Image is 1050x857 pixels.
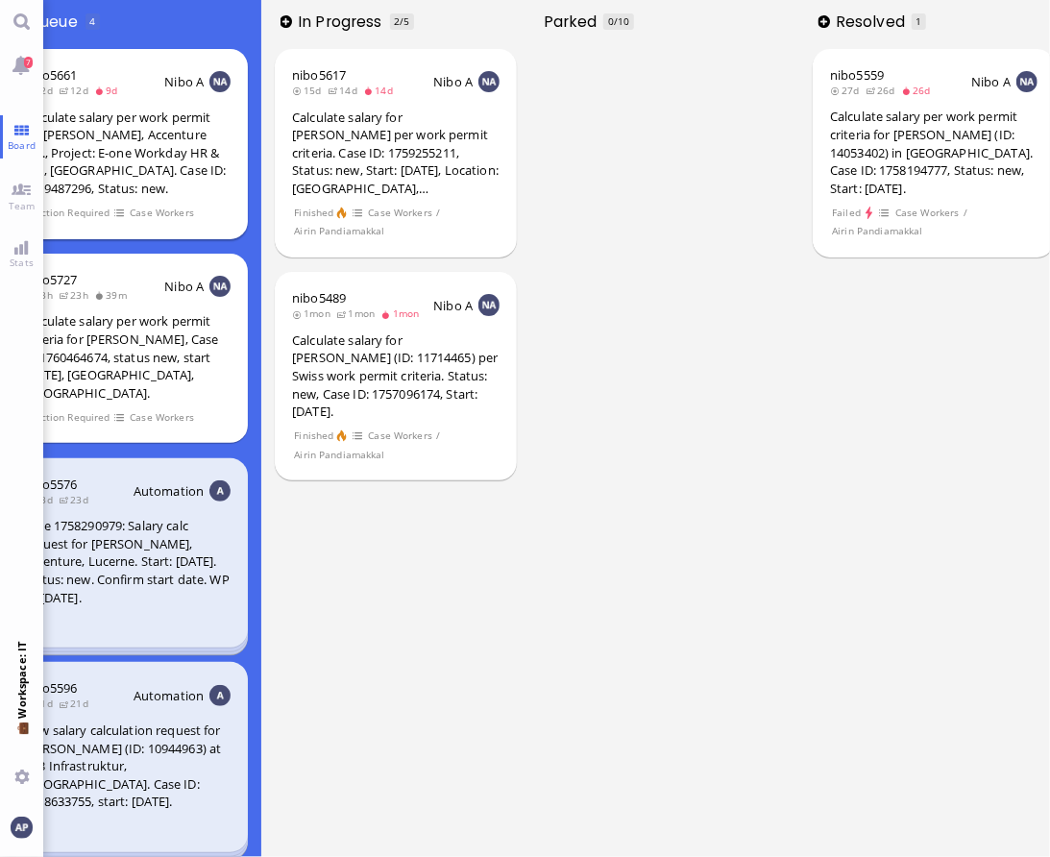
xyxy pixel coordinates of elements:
span: 14d [328,84,363,97]
span: /5 [400,14,409,28]
span: Finished [294,205,334,221]
div: Case 1758290979: Salary calc request for [PERSON_NAME], Accenture, Lucerne. Start: [DATE]. Status... [23,517,231,606]
div: Calculate salary per work permit criteria for [PERSON_NAME] (ID: 14053402) in [GEOGRAPHIC_DATA]. ... [830,108,1038,197]
img: You [11,817,32,838]
span: 4 [89,14,95,28]
span: 2 [394,14,400,28]
span: Board [3,138,40,152]
span: 15d [292,84,328,97]
span: Case Workers [130,409,195,426]
span: Queue [29,11,84,33]
div: Calculate salary per work permit criteria for [PERSON_NAME], Case ID 1760464674, status new, star... [23,312,231,402]
a: nibo5596 [23,679,77,697]
a: nibo5489 [292,289,346,306]
span: Airin Pandiamakkal [832,223,924,239]
span: 1 [916,14,921,28]
a: nibo5576 [23,476,77,493]
div: Calculate salary for [PERSON_NAME] (ID: 11714465) per Swiss work permit criteria. Status: new, Ca... [292,331,500,421]
span: 1mon [381,306,426,320]
span: 23h [59,288,94,302]
div: Calculate salary for [PERSON_NAME] per work permit criteria. Case ID: 1759255211, Status: new, St... [292,109,500,198]
span: 7 [24,57,33,68]
span: 💼 Workspace: IT [14,719,29,762]
button: Add [818,15,831,28]
span: / [436,428,442,444]
span: Parked [544,11,603,33]
span: 39m [94,288,133,302]
img: Aut [209,685,231,706]
span: Action Required [25,205,111,221]
img: Aut [209,480,231,502]
span: Finished [294,428,334,444]
span: /10 [614,14,629,28]
img: NA [478,294,500,315]
a: nibo5727 [23,271,77,288]
span: 14d [363,84,399,97]
span: Action Required [25,409,111,426]
span: 0 [608,14,614,28]
span: Nibo A [433,73,473,90]
span: 27d [830,84,866,97]
span: Nibo A [433,297,473,314]
span: Nibo A [971,73,1011,90]
span: Stats [5,256,38,269]
span: 12d [59,84,94,97]
a: nibo5559 [830,66,884,84]
span: 9d [94,84,124,97]
span: Failed [832,205,862,221]
a: nibo5661 [23,66,77,84]
span: Nibo A [164,73,204,90]
span: In progress [298,11,388,33]
span: Case Workers [368,205,433,221]
span: Airin Pandiamakkal [294,447,386,463]
span: Automation [134,687,204,704]
span: / [963,205,968,221]
span: Automation [134,482,204,500]
span: Resolved [836,11,912,33]
span: Nibo A [164,278,204,295]
span: Case Workers [894,205,960,221]
img: NA [1016,71,1038,92]
span: Airin Pandiamakkal [294,223,386,239]
button: Add [281,15,293,28]
div: New salary calculation request for [PERSON_NAME] (ID: 10944963) at SBB Infrastruktur, [GEOGRAPHIC... [23,722,231,811]
img: NA [209,71,231,92]
span: 26d [866,84,901,97]
div: Calculate salary per work permit for [PERSON_NAME], Accenture B.V., Project: E-one Workday HR & F... [23,109,231,198]
img: NA [478,71,500,92]
span: Team [4,199,40,212]
span: 21d [59,697,94,710]
span: Case Workers [130,205,195,221]
span: 1mon [336,306,380,320]
span: 23d [59,493,94,506]
span: / [436,205,442,221]
span: 26d [901,84,937,97]
img: NA [209,276,231,297]
a: nibo5617 [292,66,346,84]
span: 1mon [292,306,336,320]
span: Case Workers [368,428,433,444]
